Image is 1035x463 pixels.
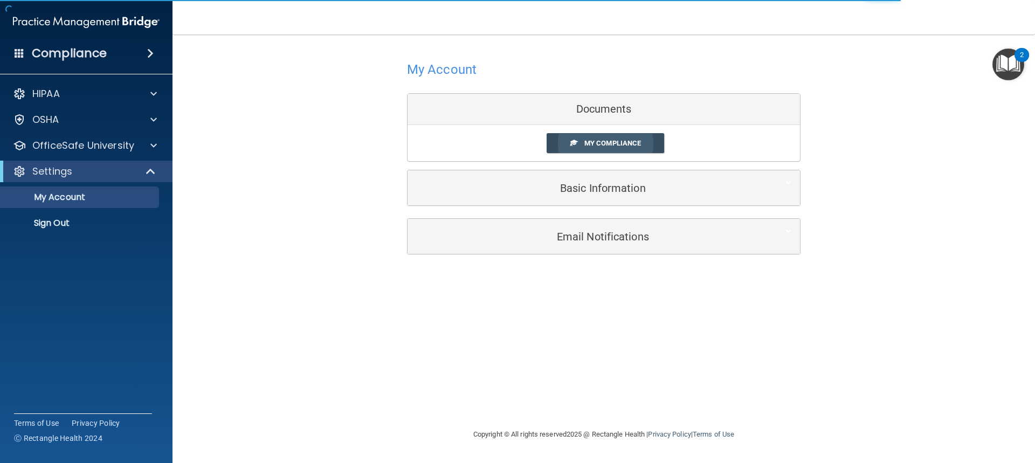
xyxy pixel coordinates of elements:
[992,49,1024,80] button: Open Resource Center, 2 new notifications
[693,430,734,438] a: Terms of Use
[32,87,60,100] p: HIPAA
[416,224,792,248] a: Email Notifications
[416,176,792,200] a: Basic Information
[72,418,120,429] a: Privacy Policy
[416,231,759,243] h5: Email Notifications
[1020,55,1024,69] div: 2
[32,165,72,178] p: Settings
[32,113,59,126] p: OSHA
[32,46,107,61] h4: Compliance
[32,139,134,152] p: OfficeSafe University
[407,63,477,77] h4: My Account
[14,418,59,429] a: Terms of Use
[13,139,157,152] a: OfficeSafe University
[13,87,157,100] a: HIPAA
[13,165,156,178] a: Settings
[7,218,154,229] p: Sign Out
[584,139,641,147] span: My Compliance
[7,192,154,203] p: My Account
[408,94,800,125] div: Documents
[407,417,801,452] div: Copyright © All rights reserved 2025 @ Rectangle Health | |
[13,113,157,126] a: OSHA
[416,182,759,194] h5: Basic Information
[648,430,691,438] a: Privacy Policy
[13,11,160,33] img: PMB logo
[14,433,102,444] span: Ⓒ Rectangle Health 2024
